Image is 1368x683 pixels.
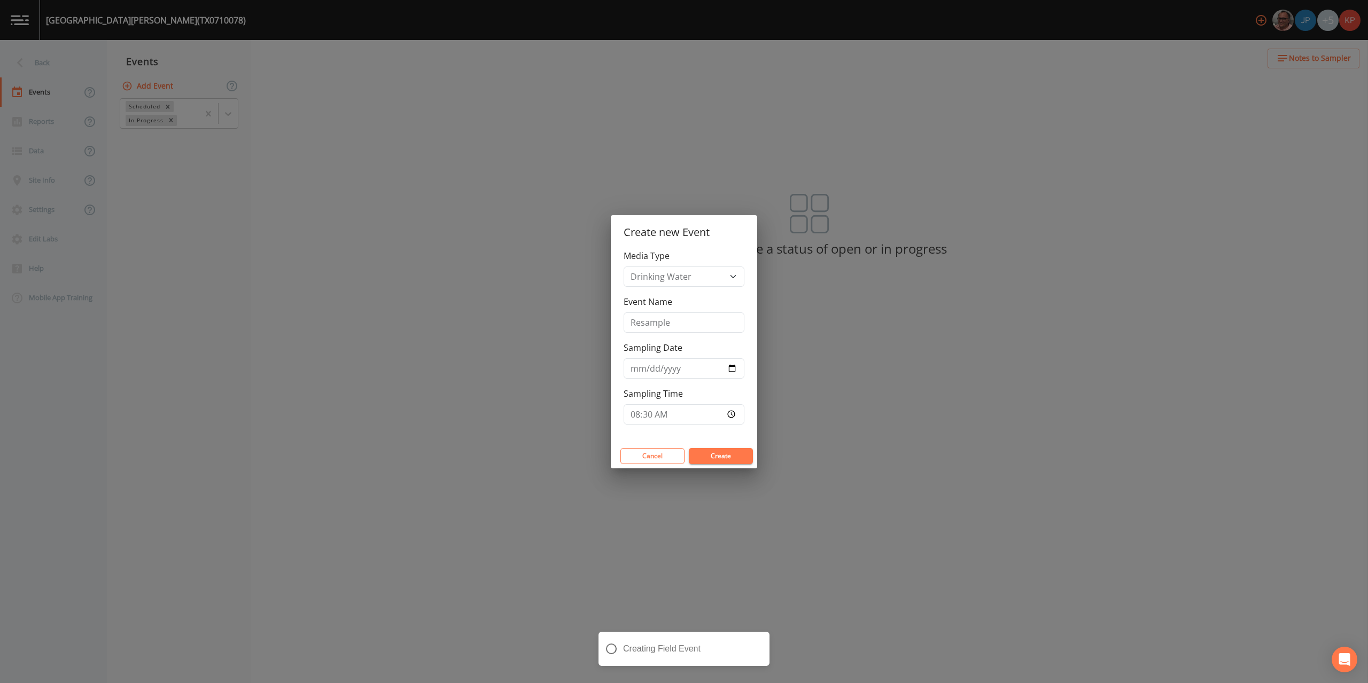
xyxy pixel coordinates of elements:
div: Creating Field Event [598,632,770,666]
h2: Create new Event [611,215,757,249]
label: Media Type [624,249,670,262]
label: Sampling Date [624,341,682,354]
label: Event Name [624,295,672,308]
div: Open Intercom Messenger [1332,647,1357,672]
button: Create [689,448,753,464]
label: Sampling Time [624,387,683,400]
button: Cancel [620,448,685,464]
